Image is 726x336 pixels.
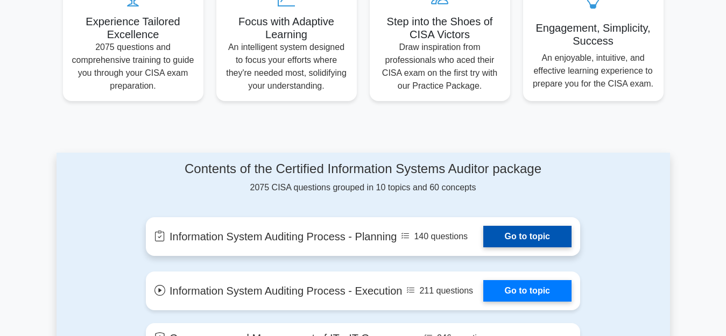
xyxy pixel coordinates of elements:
p: An enjoyable, intuitive, and effective learning experience to prepare you for the CISA exam. [532,52,655,90]
h5: Engagement, Simplicity, Success [532,22,655,47]
p: 2075 questions and comprehensive training to guide you through your CISA exam preparation. [72,41,195,92]
p: Draw inspiration from professionals who aced their CISA exam on the first try with our Practice P... [378,41,502,92]
h5: Step into the Shoes of CISA Victors [378,15,502,41]
h5: Focus with Adaptive Learning [225,15,348,41]
h5: Experience Tailored Excellence [72,15,195,41]
div: 2075 CISA questions grouped in 10 topics and 60 concepts [146,161,580,194]
a: Go to topic [483,280,572,302]
a: Go to topic [483,226,572,247]
p: An intelligent system designed to focus your efforts where they're needed most, solidifying your ... [225,41,348,92]
h4: Contents of the Certified Information Systems Auditor package [146,161,580,177]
